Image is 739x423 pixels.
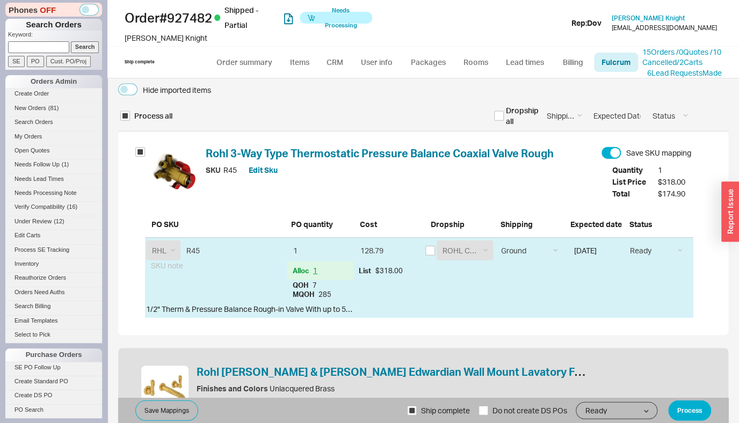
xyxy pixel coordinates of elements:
div: 1/2" Therm & Pressure Balance Rough-in Valve With up to 5 Functions [145,301,353,317]
a: Needs Processing Note [5,187,102,199]
a: Search Billing [5,301,102,312]
h1: Search Orders [5,19,102,31]
a: [PERSON_NAME] Knight [612,14,685,22]
span: Save Mappings [144,404,189,417]
span: Needs Processing [317,3,365,33]
span: $174.90 [658,188,693,200]
span: Verify Compatibility [15,203,65,210]
a: Process SE Tracking [5,244,102,256]
input: PO [27,56,44,67]
div: 285 [293,290,348,298]
img: product [153,149,195,192]
span: SKU [197,395,212,406]
input: Cust. PO/Proj [46,56,91,67]
a: Inventory [5,258,102,269]
a: Rohl [PERSON_NAME] & [PERSON_NAME] Edwardian Wall Mount Lavatory Faucet [197,365,604,378]
span: Do not create DS POs [492,397,567,423]
input: Enter 2 letters [181,241,283,260]
a: Rohl 3-Way Type Thermostatic Pressure Balance Coaxial Valve Rough [206,147,554,160]
a: User info [353,53,401,72]
div: PO SKU [145,215,285,230]
span: SKU [206,164,221,176]
a: Create DS PO [5,390,102,401]
a: Needs Lead Times [5,173,102,185]
a: Open Quotes [5,145,102,156]
a: Select to Pick [5,329,102,340]
div: Rep: Dov [571,18,602,28]
span: U.3560L-ULB/TO-2 [214,395,278,406]
b: List [359,266,374,275]
button: Hide imported items [118,84,137,96]
span: Ship complete [421,397,470,423]
div: Save SKU mapping [626,148,691,158]
b: QOH [293,281,311,289]
div: [EMAIL_ADDRESS][DOMAIN_NAME] [612,24,717,32]
div: Dropship all [506,105,541,126]
a: Edit Carts [5,230,102,241]
h1: Order # 927482 [125,3,372,33]
a: Under Review(12) [5,216,102,227]
a: New Orders(81) [5,103,102,114]
a: Email Templates [5,315,102,326]
input: Price [354,240,423,260]
a: 1 [313,267,317,275]
a: Billing [554,53,592,72]
a: /2Carts [677,57,702,67]
button: Edit Sku [290,395,319,406]
div: PO quantity [285,215,353,230]
span: R45 [223,164,237,176]
a: PO Search [5,404,102,415]
div: Phones [5,3,102,17]
div: Expected date [564,215,623,230]
span: New Orders [15,105,46,111]
button: Edit Sku [249,164,278,176]
div: Hide imported items [143,85,211,96]
div: Orders Admin [5,75,102,88]
span: SKU note [146,258,188,273]
span: Total [612,188,655,200]
b: MQOH [293,290,317,298]
span: $318.00 [658,176,693,188]
input: Search [71,41,99,53]
span: Quantity [612,164,655,176]
a: 15Orders /0Quotes /10 Cancelled [642,47,721,67]
input: SE [8,56,25,67]
a: SE PO Follow Up [5,362,102,373]
input: Do not create DS POs [479,405,488,415]
a: Order summary [208,53,280,72]
div: 7 [293,281,348,289]
input: Ship complete [407,405,417,415]
div: Shipping [494,215,564,230]
span: Alloc [293,266,311,275]
span: 1 [658,164,693,176]
span: [PERSON_NAME] Knight [612,14,685,22]
div: $318.00 [353,261,423,280]
a: Reauthorize Orders [5,272,102,283]
a: 6Lead RequestsMade [647,68,722,77]
span: Needs Follow Up [15,161,60,167]
span: Finishes and Colors [197,384,268,393]
span: ( 12 ) [54,218,64,224]
a: CRM [319,53,351,72]
div: Cost [353,215,424,230]
span: OFF [40,4,56,16]
a: Packages [403,53,453,72]
span: ( 81 ) [48,105,59,111]
a: Orders Need Auths [5,287,102,298]
input: Expected Date [587,106,646,126]
button: Process [668,400,711,420]
a: Fulcrum [594,53,638,72]
div: [PERSON_NAME] Knight [125,33,372,43]
a: Items [282,53,317,72]
button: Needs Processing [300,12,372,24]
span: Process all [134,111,172,121]
a: Create Order [5,88,102,99]
a: Needs Follow Up(1) [5,159,102,170]
div: Status [623,215,693,230]
div: Dropship [424,215,494,230]
span: 1 [313,266,317,275]
span: Process [677,404,702,417]
span: List Price [612,176,655,188]
div: Purchase Orders [5,348,102,361]
a: Verify Compatibility(16) [5,201,102,213]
